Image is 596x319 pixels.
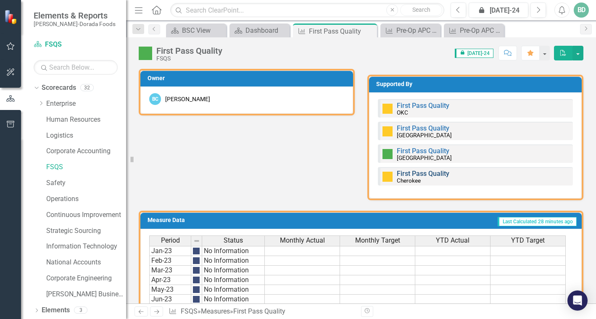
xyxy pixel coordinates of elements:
[46,115,126,125] a: Human Resources
[202,285,265,295] td: No Information
[165,95,210,103] div: [PERSON_NAME]
[149,256,191,266] td: Feb-23
[4,10,19,24] img: ClearPoint Strategy
[42,306,70,315] a: Elements
[148,75,349,81] h3: Owner
[46,194,126,204] a: Operations
[397,109,408,116] small: OKC
[202,246,265,256] td: No Information
[34,10,116,21] span: Elements & Reports
[80,84,94,92] div: 32
[193,286,200,293] img: png;base64,iVBORw0KGgoAAAANSUhEUgAAAJYAAADIAQMAAAAwS4omAAAAA1BMVEU9TXnnx7PJAAAACXBIWXMAAA7EAAAOxA...
[149,285,191,295] td: May-23
[455,49,493,58] span: [DATE]-24
[202,275,265,285] td: No Information
[148,217,285,223] h3: Measure Data
[46,162,126,172] a: FSQS
[412,6,430,13] span: Search
[161,237,180,244] span: Period
[193,238,200,244] img: 8DAGhfEEPCf229AAAAAElFTkSuQmCC
[201,307,230,315] a: Measures
[202,266,265,275] td: No Information
[149,246,191,256] td: Jan-23
[193,296,200,303] img: png;base64,iVBORw0KGgoAAAANSUhEUgAAAJYAAADIAQMAAAAwS4omAAAAA1BMVEU9TXnnx7PJAAAACXBIWXMAAA7EAAAOxA...
[382,149,393,159] img: Above Target
[382,126,393,136] img: Caution
[46,131,126,141] a: Logistics
[446,25,502,36] a: Pre-Op APC Compliance
[469,3,528,18] button: [DATE]-24
[34,21,116,27] small: [PERSON_NAME]-Dorada Foods
[139,47,152,60] img: Above Target
[397,102,449,110] a: First Pass Quality
[498,217,577,226] span: Last Calculated 28 minutes ago
[376,81,578,87] h3: Supported By
[511,237,545,244] span: YTD Target
[567,290,588,311] div: Open Intercom Messenger
[46,242,126,251] a: Information Technology
[233,307,285,315] div: First Pass Quality
[397,124,449,132] a: First Pass Quality
[472,5,525,16] div: [DATE]-24
[574,3,589,18] button: BD
[181,307,198,315] a: FSQS
[46,290,126,299] a: [PERSON_NAME] Business Unit
[382,104,393,114] img: Caution
[182,25,224,36] div: BSC View
[224,237,243,244] span: Status
[232,25,287,36] a: Dashboard
[46,99,126,109] a: Enterprise
[42,83,76,93] a: Scorecards
[170,3,444,18] input: Search ClearPoint...
[149,295,191,304] td: Jun-23
[193,267,200,274] img: png;base64,iVBORw0KGgoAAAANSUhEUgAAAJYAAADIAQMAAAAwS4omAAAAA1BMVEU9TXnnx7PJAAAACXBIWXMAAA7EAAAOxA...
[74,307,87,314] div: 3
[46,274,126,283] a: Corporate Engineering
[397,147,449,155] a: First Pass Quality
[397,170,449,178] a: First Pass Quality
[396,25,438,36] div: Pre-Op APC Compliance
[156,55,222,62] div: FSQS
[168,25,224,36] a: BSC View
[460,25,502,36] div: Pre-Op APC Compliance
[156,46,222,55] div: First Pass Quality
[400,4,442,16] button: Search
[309,26,375,37] div: First Pass Quality
[46,258,126,267] a: National Accounts
[202,256,265,266] td: No Information
[46,210,126,220] a: Continuous Improvement
[355,237,400,244] span: Monthly Target
[193,248,200,254] img: png;base64,iVBORw0KGgoAAAANSUhEUgAAAJYAAADIAQMAAAAwS4omAAAAA1BMVEU9TXnnx7PJAAAACXBIWXMAAA7EAAAOxA...
[46,178,126,188] a: Safety
[34,40,118,50] a: FSQS
[436,237,469,244] span: YTD Actual
[397,132,452,139] small: [GEOGRAPHIC_DATA]
[169,307,355,316] div: » »
[382,25,438,36] a: Pre-Op APC Compliance
[34,60,118,75] input: Search Below...
[149,275,191,285] td: Apr-23
[280,237,325,244] span: Monthly Actual
[397,154,452,161] small: [GEOGRAPHIC_DATA]
[202,295,265,304] td: No Information
[382,172,393,182] img: Caution
[397,177,421,184] small: Cherokee
[149,266,191,275] td: Mar-23
[245,25,287,36] div: Dashboard
[193,277,200,283] img: png;base64,iVBORw0KGgoAAAANSUhEUgAAAJYAAADIAQMAAAAwS4omAAAAA1BMVEU9TXnnx7PJAAAACXBIWXMAAA7EAAAOxA...
[149,93,161,105] div: BC
[193,257,200,264] img: png;base64,iVBORw0KGgoAAAANSUhEUgAAAJYAAADIAQMAAAAwS4omAAAAA1BMVEU9TXnnx7PJAAAACXBIWXMAAA7EAAAOxA...
[46,146,126,156] a: Corporate Accounting
[46,226,126,236] a: Strategic Sourcing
